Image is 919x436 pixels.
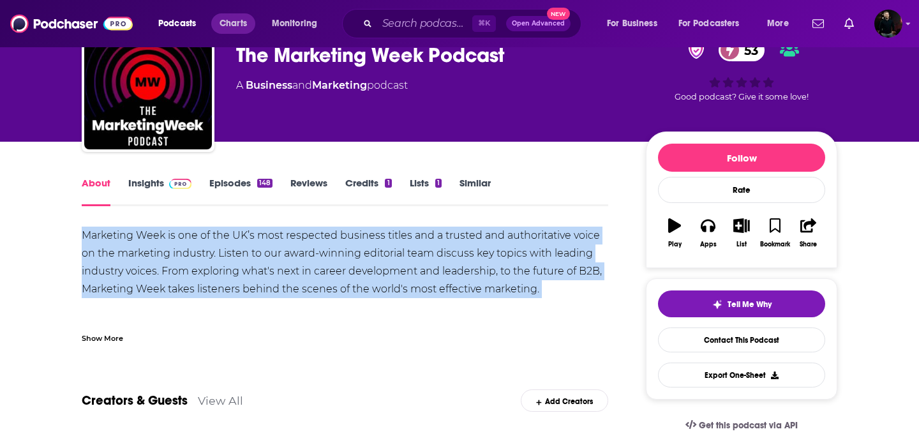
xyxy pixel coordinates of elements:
[658,327,825,352] a: Contact This Podcast
[658,210,691,256] button: Play
[272,15,317,33] span: Monitoring
[263,13,334,34] button: open menu
[10,11,133,36] img: Podchaser - Follow, Share and Rate Podcasts
[807,13,829,34] a: Show notifications dropdown
[725,210,758,256] button: List
[377,13,472,34] input: Search podcasts, credits, & more...
[691,210,724,256] button: Apps
[731,39,765,61] span: 53
[598,13,673,34] button: open menu
[736,241,747,248] div: List
[128,177,191,206] a: InsightsPodchaser Pro
[236,78,408,93] div: A podcast
[410,177,442,206] a: Lists1
[874,10,902,38] button: Show profile menu
[246,79,292,91] a: Business
[792,210,825,256] button: Share
[839,13,859,34] a: Show notifications dropdown
[345,177,391,206] a: Credits1
[257,179,273,188] div: 148
[728,299,772,310] span: Tell Me Why
[209,177,273,206] a: Episodes148
[874,10,902,38] img: User Profile
[758,210,791,256] button: Bookmark
[547,8,570,20] span: New
[158,15,196,33] span: Podcasts
[712,299,722,310] img: tell me why sparkle
[290,177,327,206] a: Reviews
[512,20,565,27] span: Open Advanced
[700,241,717,248] div: Apps
[719,39,765,61] a: 53
[82,393,188,409] a: Creators & Guests
[607,15,657,33] span: For Business
[82,177,110,206] a: About
[292,79,312,91] span: and
[646,31,837,110] div: verified Badge53Good podcast? Give it some love!
[169,179,191,189] img: Podchaser Pro
[84,22,212,149] img: The Marketing Week Podcast
[149,13,213,34] button: open menu
[506,16,571,31] button: Open AdvancedNew
[675,92,809,101] span: Good podcast? Give it some love!
[82,227,608,334] div: Marketing Week is one of the UK’s most respected business titles and a trusted and authoritative ...
[354,9,594,38] div: Search podcasts, credits, & more...
[684,42,708,59] img: verified Badge
[312,79,367,91] a: Marketing
[459,177,491,206] a: Similar
[760,241,790,248] div: Bookmark
[658,144,825,172] button: Follow
[521,389,608,412] div: Add Creators
[668,241,682,248] div: Play
[472,15,496,32] span: ⌘ K
[800,241,817,248] div: Share
[670,13,758,34] button: open menu
[435,179,442,188] div: 1
[758,13,805,34] button: open menu
[699,420,798,431] span: Get this podcast via API
[198,394,243,407] a: View All
[658,363,825,387] button: Export One-Sheet
[874,10,902,38] span: Logged in as davidajsavage
[678,15,740,33] span: For Podcasters
[658,290,825,317] button: tell me why sparkleTell Me Why
[658,177,825,203] div: Rate
[385,179,391,188] div: 1
[767,15,789,33] span: More
[211,13,255,34] a: Charts
[220,15,247,33] span: Charts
